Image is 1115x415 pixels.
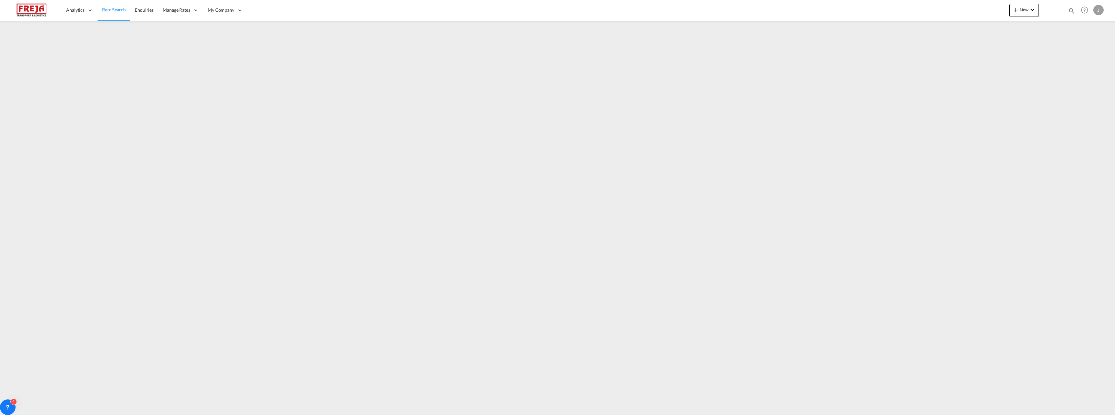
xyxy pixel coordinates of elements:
[1079,5,1090,16] span: Help
[1093,5,1104,15] div: J
[1068,7,1075,17] div: icon-magnify
[135,7,154,13] span: Enquiries
[1028,6,1036,14] md-icon: icon-chevron-down
[208,7,234,13] span: My Company
[1079,5,1093,16] div: Help
[163,7,190,13] span: Manage Rates
[66,7,85,13] span: Analytics
[102,7,126,12] span: Rate Search
[1068,7,1075,14] md-icon: icon-magnify
[1012,6,1020,14] md-icon: icon-plus 400-fg
[10,3,53,18] img: 586607c025bf11f083711d99603023e7.png
[1009,4,1039,17] button: icon-plus 400-fgNewicon-chevron-down
[1012,7,1036,12] span: New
